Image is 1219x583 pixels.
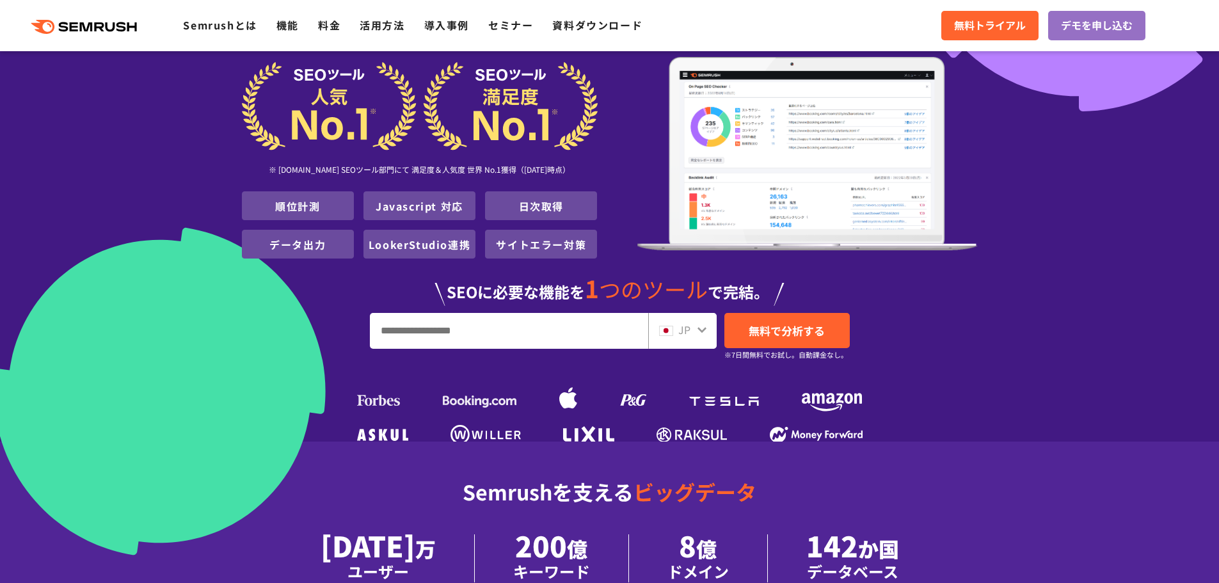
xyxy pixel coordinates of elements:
span: デモを申し込む [1061,17,1133,34]
a: 無料で分析する [724,313,850,348]
span: 1 [585,271,599,305]
a: 機能 [276,17,299,33]
a: データ出力 [269,237,326,252]
input: URL、キーワードを入力してください [370,314,648,348]
a: 日次取得 [519,198,564,214]
a: LookerStudio連携 [369,237,470,252]
a: 活用方法 [360,17,404,33]
div: データベース [806,560,899,582]
div: キーワード [513,560,590,582]
span: JP [678,322,690,337]
div: Semrushを支える [242,470,978,534]
div: SEOに必要な機能を [242,264,978,306]
a: セミナー [488,17,533,33]
a: Javascript 対応 [376,198,463,214]
li: 142 [768,534,937,582]
a: サイトエラー対策 [496,237,586,252]
a: 無料トライアル [941,11,1039,40]
span: 億 [696,534,717,563]
a: 導入事例 [424,17,469,33]
span: 億 [567,534,587,563]
span: 無料で分析する [749,323,825,339]
div: ドメイン [667,560,729,582]
span: つのツール [599,273,708,305]
span: 万 [415,534,436,563]
span: 無料トライアル [954,17,1026,34]
a: デモを申し込む [1048,11,1145,40]
a: Semrushとは [183,17,257,33]
span: か国 [858,534,899,563]
div: ※ [DOMAIN_NAME] SEOツール部門にて 満足度＆人気度 世界 No.1獲得（[DATE]時点） [242,150,598,191]
span: ビッグデータ [633,477,756,506]
li: 8 [629,534,768,582]
li: 200 [475,534,629,582]
a: 資料ダウンロード [552,17,642,33]
small: ※7日間無料でお試し。自動課金なし。 [724,349,848,361]
span: で完結。 [708,280,769,303]
a: 料金 [318,17,340,33]
a: 順位計測 [275,198,320,214]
